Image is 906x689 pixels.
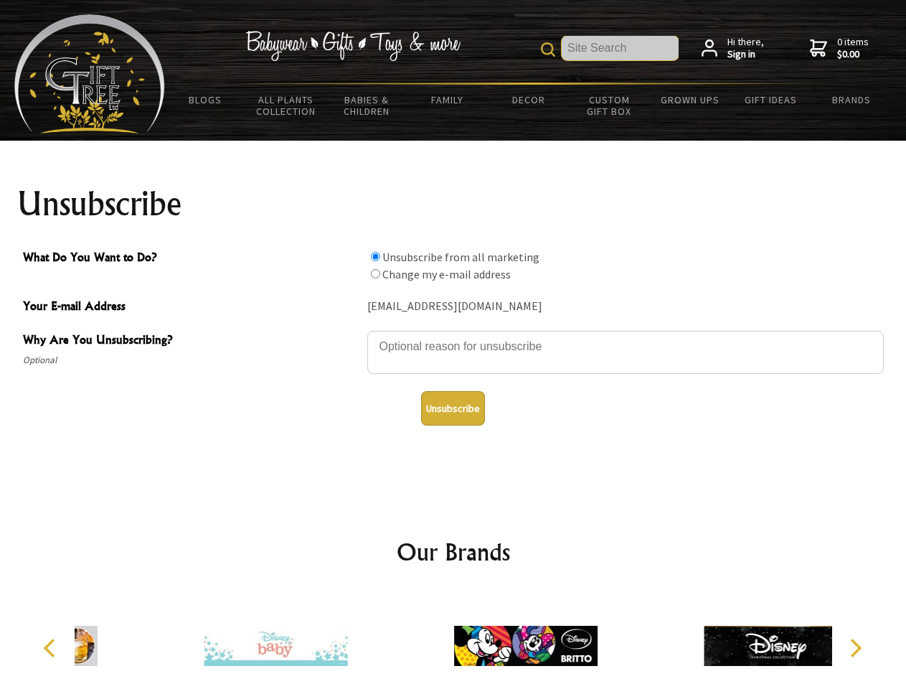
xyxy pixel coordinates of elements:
button: Next [839,632,871,664]
button: Previous [36,632,67,664]
a: BLOGS [165,85,246,115]
h2: Our Brands [29,535,878,569]
a: 0 items$0.00 [810,36,869,61]
a: Hi there,Sign in [702,36,764,61]
button: Unsubscribe [421,391,485,426]
div: [EMAIL_ADDRESS][DOMAIN_NAME] [367,296,884,318]
strong: $0.00 [837,48,869,61]
a: Custom Gift Box [569,85,650,126]
input: Site Search [562,36,679,60]
span: 0 items [837,35,869,61]
a: Decor [488,85,569,115]
img: Babyware - Gifts - Toys and more... [14,14,165,133]
strong: Sign in [727,48,764,61]
a: Family [407,85,489,115]
span: Why Are You Unsubscribing? [23,331,360,352]
a: Brands [811,85,892,115]
label: Change my e-mail address [382,267,511,281]
img: product search [541,42,555,57]
textarea: Why Are You Unsubscribing? [367,331,884,374]
input: What Do You Want to Do? [371,269,380,278]
span: Optional [23,352,360,369]
span: Your E-mail Address [23,297,360,318]
label: Unsubscribe from all marketing [382,250,539,264]
img: Babywear - Gifts - Toys & more [245,31,461,61]
span: What Do You Want to Do? [23,248,360,269]
span: Hi there, [727,36,764,61]
a: Grown Ups [649,85,730,115]
a: Babies & Children [326,85,407,126]
h1: Unsubscribe [17,187,890,221]
a: Gift Ideas [730,85,811,115]
a: All Plants Collection [246,85,327,126]
input: What Do You Want to Do? [371,252,380,261]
